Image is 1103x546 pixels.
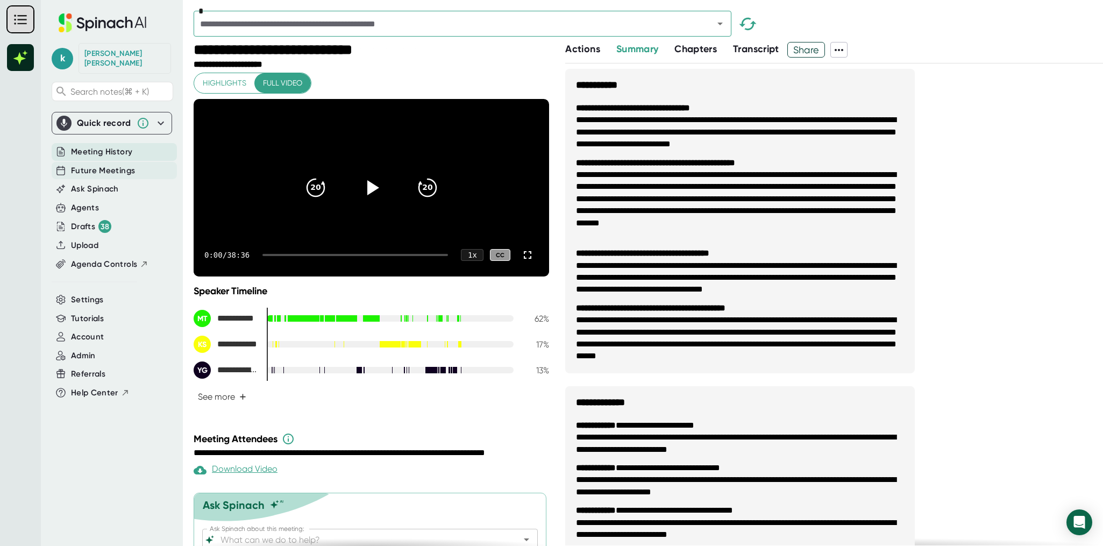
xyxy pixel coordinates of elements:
[71,294,104,306] button: Settings
[71,387,130,399] button: Help Center
[713,16,728,31] button: Open
[733,43,779,55] span: Transcript
[52,48,73,69] span: k
[71,239,98,252] button: Upload
[71,313,104,325] button: Tutorials
[674,42,717,56] button: Chapters
[490,249,510,261] div: CC
[787,42,826,58] button: Share
[194,361,211,379] div: YG
[71,183,119,195] button: Ask Spinach
[263,76,302,90] span: Full video
[194,464,277,477] div: Download Video
[71,220,111,233] div: Drafts
[788,40,825,59] span: Share
[71,368,105,380] button: Referrals
[194,285,549,297] div: Speaker Timeline
[565,42,600,56] button: Actions
[203,76,246,90] span: Highlights
[98,220,111,233] div: 38
[71,165,135,177] button: Future Meetings
[1066,509,1092,535] div: Open Intercom Messenger
[77,118,131,129] div: Quick record
[71,258,148,271] button: Agenda Controls
[56,112,167,134] div: Quick record
[194,310,211,327] div: MT
[461,249,483,261] div: 1 x
[71,146,132,158] button: Meeting History
[70,87,149,97] span: Search notes (⌘ + K)
[71,331,104,343] button: Account
[204,251,250,259] div: 0:00 / 38:36
[71,350,96,362] button: Admin
[522,339,549,350] div: 17 %
[674,43,717,55] span: Chapters
[733,42,779,56] button: Transcript
[239,393,246,401] span: +
[84,49,165,68] div: Karin Sharon
[522,314,549,324] div: 62 %
[522,365,549,375] div: 13 %
[194,73,255,93] button: Highlights
[71,220,111,233] button: Drafts 38
[71,202,99,214] button: Agents
[254,73,311,93] button: Full video
[194,310,258,327] div: Matan Talmi
[203,499,265,512] div: Ask Spinach
[194,336,258,353] div: Karin Sharon
[194,387,251,406] button: See more+
[194,336,211,353] div: KS
[616,42,658,56] button: Summary
[71,387,118,399] span: Help Center
[71,258,137,271] span: Agenda Controls
[194,432,552,445] div: Meeting Attendees
[565,43,600,55] span: Actions
[616,43,658,55] span: Summary
[194,361,258,379] div: Yoav Grossman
